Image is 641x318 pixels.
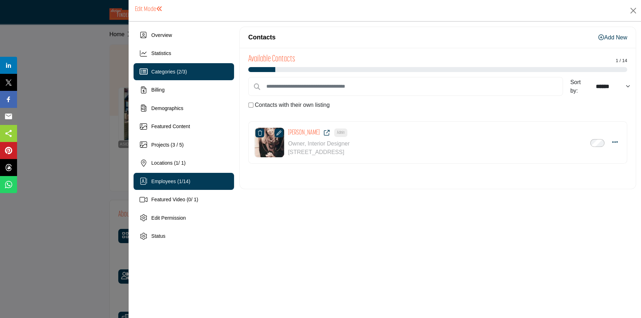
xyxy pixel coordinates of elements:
span: Employees ( / ) [151,179,190,184]
input: Contacts with their own listings [248,103,254,108]
span: Locations ( / 1) [151,160,186,166]
label: Contacts with their own listing [255,101,330,109]
span: Billing [151,87,164,93]
h1: Edit Mode [135,6,163,13]
span: 14 [183,179,189,184]
span: Admin [334,128,347,137]
p: Owner, Interior Designer [288,139,349,148]
h3: [PERSON_NAME] [288,128,349,137]
span: Featured Content [151,124,190,129]
p: Contacts [248,33,276,42]
span: 0 [188,197,191,202]
span: Demographics [151,105,183,111]
span: 3 [183,69,185,75]
select: Default select example [593,80,635,92]
label: Sort by: [570,78,590,95]
span: Statistics [151,50,171,56]
span: Projects (3 / 5) [151,142,184,148]
span: Featured Video ( / 1) [151,197,198,202]
p: 1 / 14 [615,57,627,64]
button: Close [628,5,639,16]
span: Edit Permission [151,215,186,221]
span: Overview [151,32,172,38]
h2: Available Contacts [248,54,295,65]
div: Progress 7.14% [248,67,275,72]
span: 1 [179,179,182,184]
p: [STREET_ADDRESS] [288,148,349,157]
span: Categories ( / ) [151,69,187,75]
div: Aspect Ratio:1:1,Size:400x400px [275,128,283,137]
button: Select Droddown options [608,136,618,150]
span: Status [151,233,165,239]
a: Add New [598,34,627,40]
span: 2 [178,69,181,75]
img: Contact Profile [255,128,285,158]
span: 1 [175,160,178,166]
